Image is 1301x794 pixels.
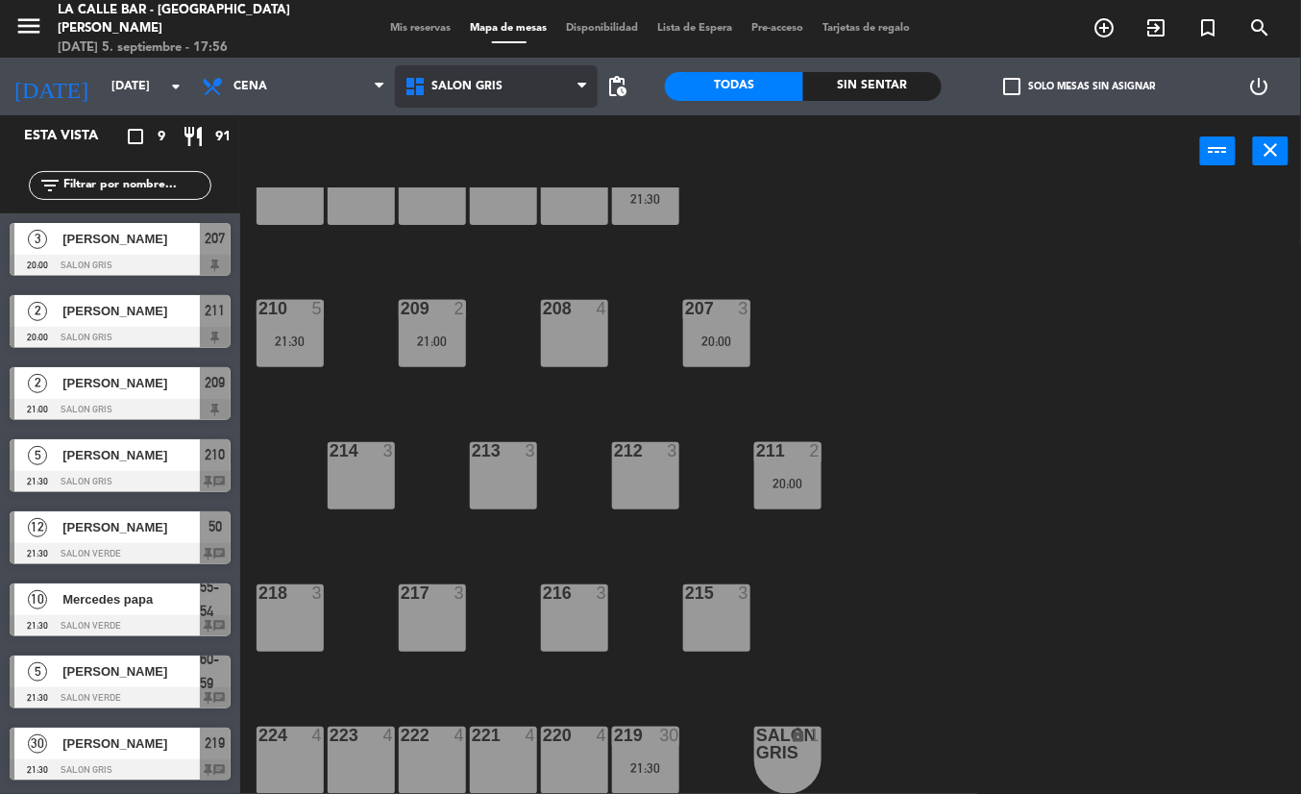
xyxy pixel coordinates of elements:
div: 4 [454,727,466,744]
span: Mis reservas [381,23,461,34]
span: check_box_outline_blank [1004,78,1021,95]
div: 217 [401,584,402,602]
div: 21:30 [612,761,679,775]
div: 221 [472,727,473,744]
div: 219 [614,727,615,744]
div: 3 [739,300,750,317]
span: 211 [206,299,226,322]
i: exit_to_app [1145,16,1168,39]
span: 209 [206,371,226,394]
span: 60-59 [200,648,231,695]
div: 214 [330,442,331,459]
div: 3 [383,442,395,459]
div: 3 [739,584,750,602]
div: 220 [543,727,544,744]
div: La Calle Bar - [GEOGRAPHIC_DATA][PERSON_NAME] [58,1,311,38]
button: close [1253,136,1289,165]
div: 3 [526,442,537,459]
span: 50 [209,515,222,538]
span: 5 [28,662,47,682]
span: 210 [206,443,226,466]
div: 4 [526,727,537,744]
span: 207 [206,227,226,250]
div: Todas [665,72,803,101]
button: menu [14,12,43,47]
span: [PERSON_NAME] [62,445,200,465]
span: 30 [28,734,47,754]
label: Solo mesas sin asignar [1004,78,1156,95]
i: add_circle_outline [1093,16,1117,39]
span: [PERSON_NAME] [62,301,200,321]
span: Cena [233,80,267,93]
i: power_settings_new [1248,75,1271,98]
span: Lista de Espera [649,23,743,34]
div: [DATE] 5. septiembre - 17:56 [58,38,311,58]
div: 5 [312,300,324,317]
i: crop_square [124,125,147,148]
span: Tarjetas de regalo [814,23,921,34]
div: 21:00 [399,335,466,348]
i: filter_list [38,174,61,197]
span: Pre-acceso [743,23,814,34]
div: 222 [401,727,402,744]
div: 3 [597,584,608,602]
span: 2 [28,302,47,321]
i: close [1260,138,1283,161]
div: 213 [472,442,473,459]
span: Mapa de mesas [461,23,557,34]
span: 5 [28,446,47,465]
div: 212 [614,442,615,459]
div: 211 [756,442,757,459]
i: lock [790,727,806,743]
div: 30 [660,727,679,744]
div: 223 [330,727,331,744]
div: 207 [685,300,686,317]
span: 10 [28,590,47,609]
div: 4 [597,300,608,317]
span: 3 [28,230,47,249]
span: [PERSON_NAME] [62,517,200,537]
div: 3 [668,442,679,459]
div: 4 [383,727,395,744]
span: 55-54 [200,576,231,623]
span: [PERSON_NAME] [62,661,200,682]
i: menu [14,12,43,40]
i: search [1249,16,1272,39]
span: [PERSON_NAME] [62,373,200,393]
div: 4 [597,727,608,744]
div: 209 [401,300,402,317]
span: 12 [28,518,47,537]
input: Filtrar por nombre... [61,175,210,196]
div: 208 [543,300,544,317]
div: 20:00 [754,477,822,490]
span: pending_actions [605,75,628,98]
div: Esta vista [10,125,138,148]
span: 9 [158,126,165,148]
span: 2 [28,374,47,393]
i: turned_in_not [1197,16,1220,39]
span: [PERSON_NAME] [62,229,200,249]
div: Sin sentar [803,72,942,101]
div: 3 [454,584,466,602]
div: 4 [312,727,324,744]
div: 215 [685,584,686,602]
span: [PERSON_NAME] [62,733,200,754]
div: 21:30 [257,335,324,348]
span: Disponibilidad [557,23,649,34]
span: 91 [215,126,231,148]
div: 1 [810,727,822,744]
i: restaurant [182,125,205,148]
div: SALON GRIS [756,727,757,761]
div: 20:00 [683,335,750,348]
div: 3 [312,584,324,602]
i: power_input [1207,138,1230,161]
div: 216 [543,584,544,602]
span: SALON GRIS [431,80,503,93]
i: arrow_drop_down [164,75,187,98]
div: 2 [810,442,822,459]
div: 21:30 [612,192,679,206]
span: 219 [206,732,226,755]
